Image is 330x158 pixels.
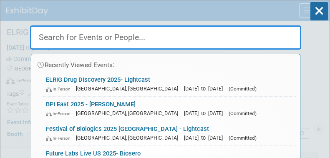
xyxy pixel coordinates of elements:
[30,25,301,50] input: Search for Events or People...
[76,135,182,141] span: [GEOGRAPHIC_DATA], [GEOGRAPHIC_DATA]
[76,110,182,116] span: [GEOGRAPHIC_DATA], [GEOGRAPHIC_DATA]
[184,110,227,116] span: [DATE] to [DATE]
[229,110,257,116] span: (Committed)
[46,111,74,116] span: In-Person
[42,121,296,145] a: Festival of Biologics 2025 [GEOGRAPHIC_DATA] - Lightcast In-Person [GEOGRAPHIC_DATA], [GEOGRAPHIC...
[229,135,257,141] span: (Committed)
[42,97,296,121] a: BPI East 2025 - [PERSON_NAME] In-Person [GEOGRAPHIC_DATA], [GEOGRAPHIC_DATA] [DATE] to [DATE] (Co...
[229,86,257,92] span: (Committed)
[46,86,74,92] span: In-Person
[46,135,74,141] span: In-Person
[184,85,227,92] span: [DATE] to [DATE]
[35,54,296,72] div: Recently Viewed Events:
[184,135,227,141] span: [DATE] to [DATE]
[42,72,296,96] a: ELRIG Drug Discovery 2025- Lightcast In-Person [GEOGRAPHIC_DATA], [GEOGRAPHIC_DATA] [DATE] to [DA...
[76,85,182,92] span: [GEOGRAPHIC_DATA], [GEOGRAPHIC_DATA]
